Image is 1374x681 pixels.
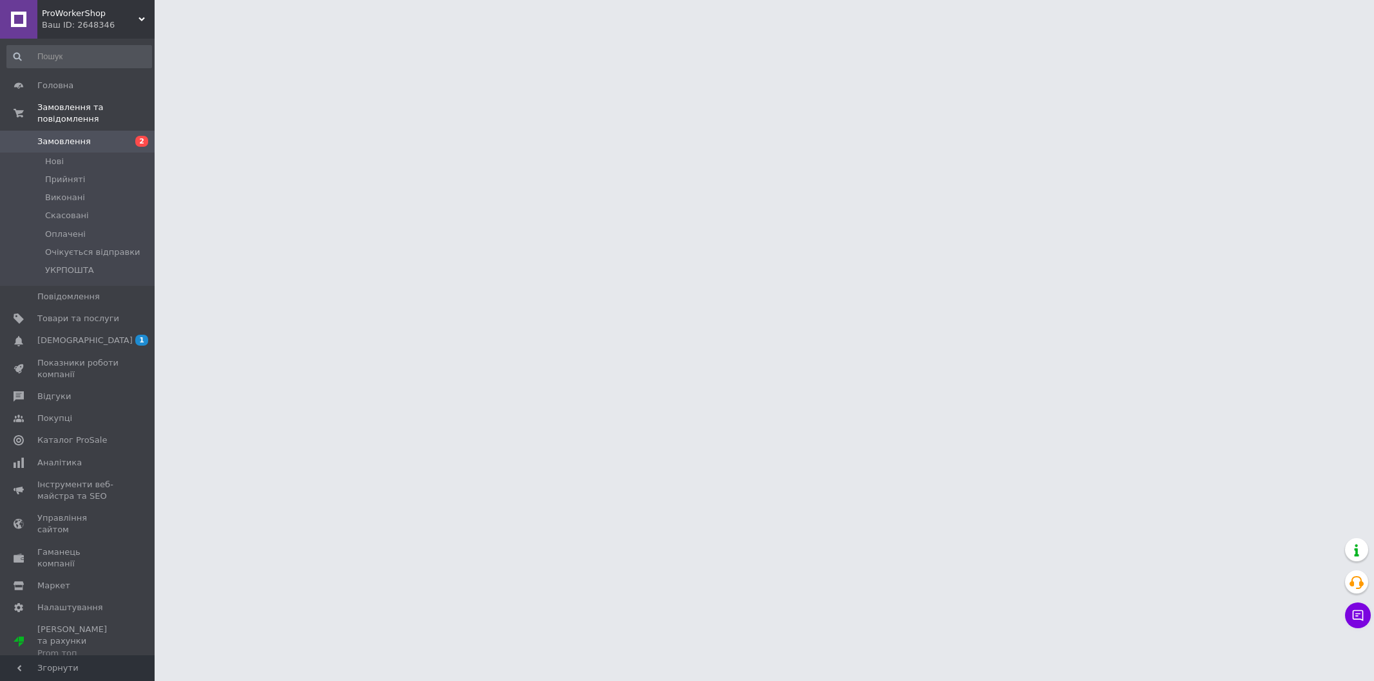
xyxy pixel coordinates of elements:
[1345,602,1371,628] button: Чат з покупцем
[37,457,82,469] span: Аналітика
[37,291,100,303] span: Повідомлення
[37,313,119,324] span: Товари та послуги
[37,602,103,613] span: Налаштування
[37,357,119,380] span: Показники роботи компанії
[37,136,91,147] span: Замовлення
[45,265,94,276] span: УКРПОШТА
[42,8,138,19] span: ProWorkerShop
[37,413,72,424] span: Покупці
[37,434,107,446] span: Каталог ProSale
[6,45,152,68] input: Пошук
[45,174,85,185] span: Прийняті
[37,102,155,125] span: Замовлення та повідомлення
[37,391,71,402] span: Відгуки
[45,229,86,240] span: Оплачені
[45,156,64,167] span: Нові
[37,580,70,592] span: Маркет
[135,335,148,346] span: 1
[45,210,89,221] span: Скасовані
[37,80,73,91] span: Головна
[45,192,85,203] span: Виконані
[45,247,140,258] span: Очікується відправки
[37,335,133,346] span: [DEMOGRAPHIC_DATA]
[37,546,119,570] span: Гаманець компанії
[135,136,148,147] span: 2
[37,479,119,502] span: Інструменти веб-майстра та SEO
[37,624,119,659] span: [PERSON_NAME] та рахунки
[37,648,119,659] div: Prom топ
[42,19,155,31] div: Ваш ID: 2648346
[37,512,119,536] span: Управління сайтом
